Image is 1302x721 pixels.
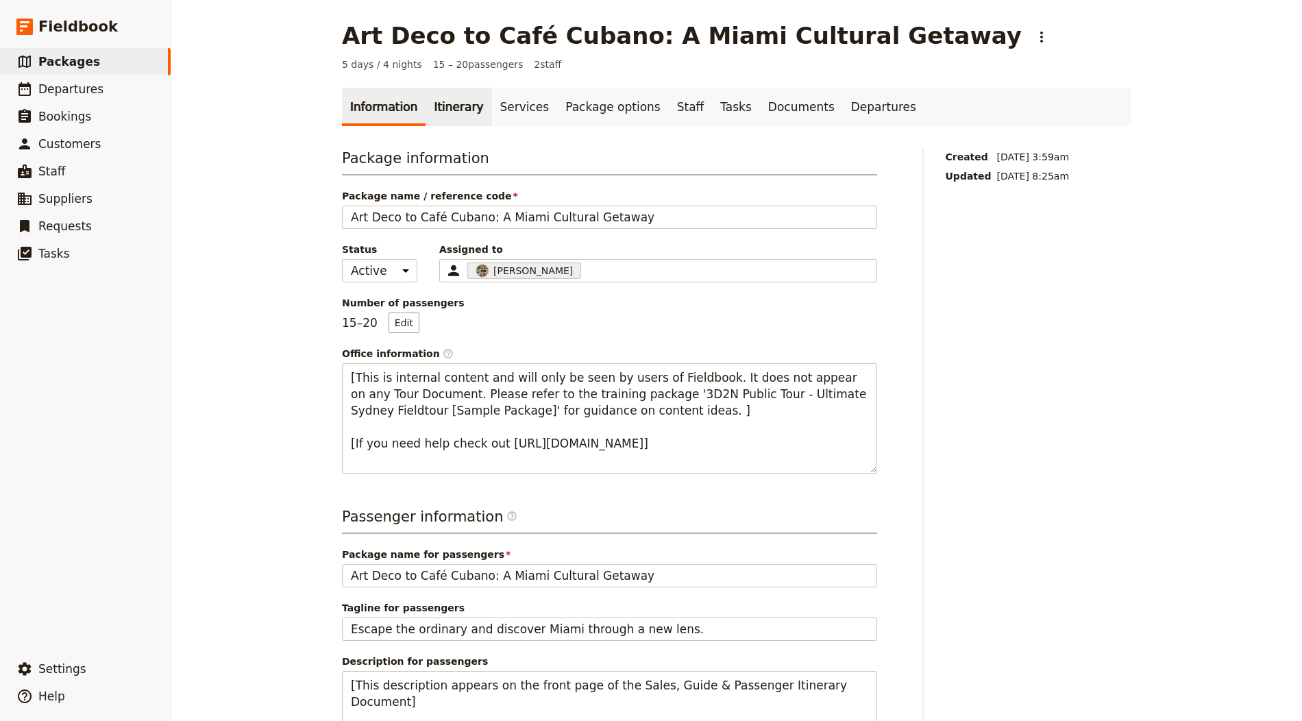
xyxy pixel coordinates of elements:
[342,506,877,534] h3: Passenger information
[38,82,103,96] span: Departures
[342,22,1022,49] h1: Art Deco to Café Cubano: A Miami Cultural Getaway
[342,313,419,333] p: 15 – 20
[38,192,93,206] span: Suppliers
[38,16,118,37] span: Fieldbook
[389,313,419,333] button: Number of passengers15–20
[342,189,877,203] span: Package name / reference code
[584,262,587,279] input: Assigned toProfile[PERSON_NAME]Clear input
[506,511,517,522] span: ​
[342,58,422,71] span: 5 days / 4 nights
[38,137,101,151] span: Customers
[38,110,91,123] span: Bookings
[476,264,489,278] img: Profile
[342,148,877,175] h3: Package information
[506,511,517,527] span: ​
[433,58,524,71] span: 15 – 20 passengers
[342,564,877,587] input: Package name for passengers
[342,601,877,615] span: Tagline for passengers
[426,88,491,126] a: Itinerary
[946,169,992,183] span: Updated
[492,88,558,126] a: Services
[997,150,1069,164] span: [DATE] 3:59am
[342,206,877,229] input: Package name / reference code
[342,259,417,282] select: Status
[342,347,877,360] span: Office information
[342,88,426,126] a: Information
[443,348,454,359] span: ​
[38,662,86,676] span: Settings
[1030,25,1053,49] button: Actions
[38,55,100,69] span: Packages
[38,247,70,260] span: Tasks
[997,169,1069,183] span: [DATE] 8:25am
[843,88,924,126] a: Departures
[342,655,877,668] span: Description for passengers
[342,296,877,310] span: Number of passengers
[439,243,877,256] span: Assigned to
[712,88,760,126] a: Tasks
[760,88,843,126] a: Documents
[534,58,561,71] span: 2 staff
[38,689,65,703] span: Help
[342,548,877,561] span: Package name for passengers
[342,363,877,474] textarea: Office information​
[557,88,668,126] a: Package options
[342,243,417,256] span: Status
[493,264,573,278] span: [PERSON_NAME]
[342,618,877,641] input: Tagline for passengers
[38,219,92,233] span: Requests
[946,150,992,164] span: Created
[38,164,66,178] span: Staff
[669,88,713,126] a: Staff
